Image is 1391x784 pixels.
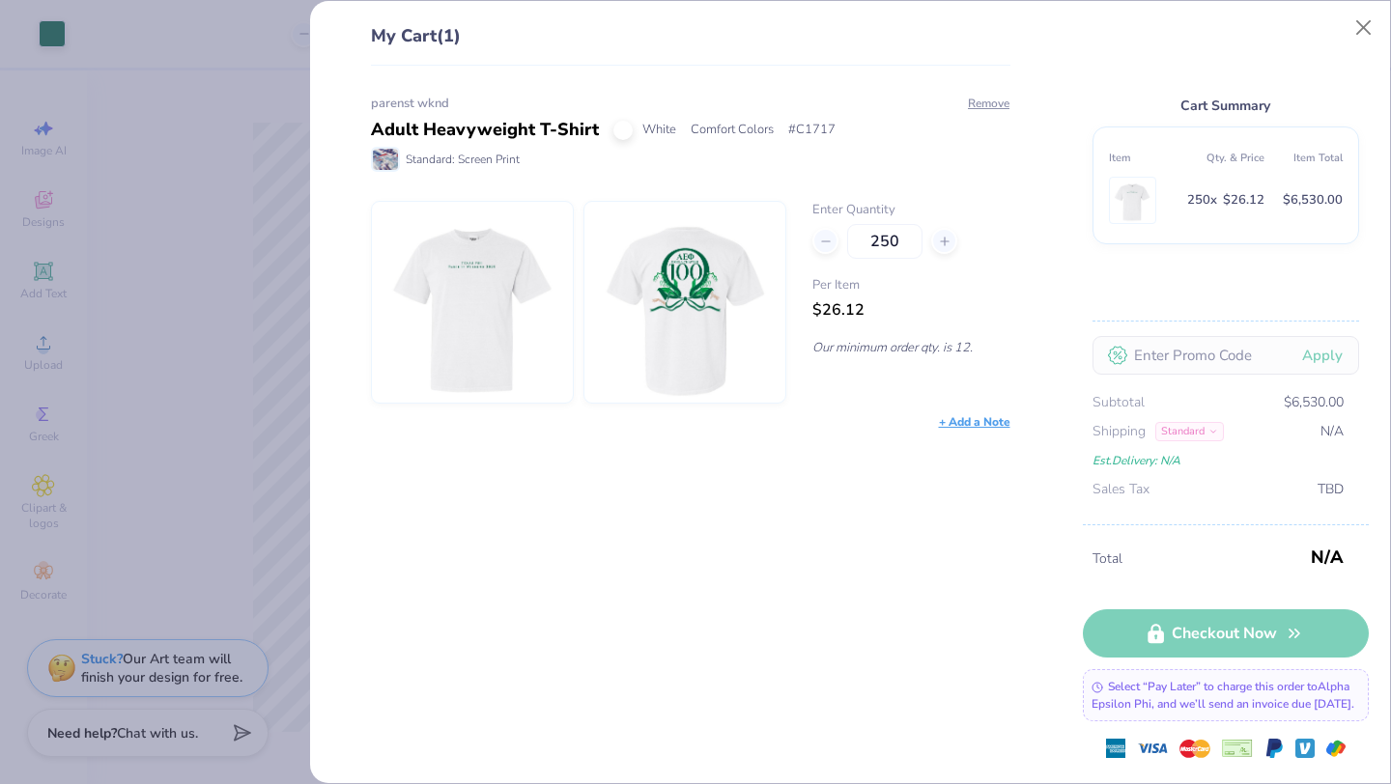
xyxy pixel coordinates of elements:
img: express [1106,739,1125,758]
span: $26.12 [812,299,865,321]
img: Comfort Colors C1717 [389,202,555,403]
img: Comfort Colors C1717 [602,202,768,403]
button: Close [1346,10,1382,46]
img: Paypal [1264,739,1284,758]
span: Comfort Colors [691,121,774,140]
span: Per Item [812,276,1009,295]
div: Select “Pay Later” to charge this order to Alpha Epsilon Phi , and we’ll send an invoice due [DATE]. [1083,669,1369,721]
div: Adult Heavyweight T-Shirt [371,117,599,143]
span: Subtotal [1093,392,1145,413]
div: parenst wknd [371,95,1010,114]
span: N/A [1311,540,1344,574]
span: Total [1093,548,1305,570]
span: TBD [1318,479,1344,500]
img: cheque [1222,739,1253,758]
th: Item [1109,143,1187,173]
button: Remove [967,95,1010,112]
span: Shipping [1093,421,1146,442]
th: Qty. & Price [1186,143,1264,173]
span: N/A [1320,421,1344,442]
input: – – [847,224,923,259]
input: Enter Promo Code [1093,336,1359,375]
span: $6,530.00 [1284,392,1344,413]
div: + Add a Note [939,413,1010,431]
img: GPay [1326,739,1346,758]
img: Venmo [1295,739,1315,758]
img: Comfort Colors C1717 [1114,178,1151,223]
span: Sales Tax [1093,479,1150,500]
div: Est. Delivery: N/A [1093,450,1344,471]
p: Our minimum order qty. is 12. [812,339,1009,356]
span: $6,530.00 [1283,189,1343,211]
img: master-card [1179,733,1210,764]
img: Standard: Screen Print [373,149,398,170]
span: $26.12 [1223,189,1264,211]
div: Standard [1155,422,1224,441]
span: Standard: Screen Print [406,151,520,168]
span: # C1717 [788,121,836,140]
img: visa [1137,733,1168,764]
span: 250 x [1187,189,1217,211]
div: My Cart (1) [371,23,1010,66]
div: Cart Summary [1093,95,1359,117]
th: Item Total [1264,143,1343,173]
label: Enter Quantity [812,201,1009,220]
span: White [642,121,676,140]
